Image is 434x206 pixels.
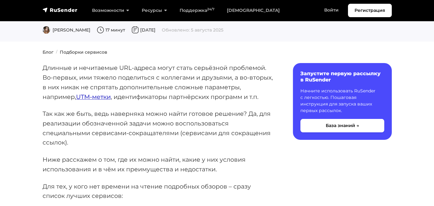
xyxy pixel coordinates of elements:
[86,4,135,17] a: Возможности
[97,27,125,33] span: 17 минут
[43,182,273,201] p: Для тех, у кого нет времени на чтение подробных обзоров – сразу список лучших сервисов:
[131,26,139,34] img: Дата публикации
[293,63,392,140] a: Запустите первую рассылку в RuSender Начните использовать RuSender с легкостью. Пошаговая инструк...
[43,27,90,33] span: [PERSON_NAME]
[131,27,156,33] span: [DATE]
[43,155,273,174] p: Ниже расскажем о том, где их можно найти, какие у них условия использования и в чём их преимущест...
[162,27,223,33] span: Обновлено: 5 августа 2025
[43,63,273,101] p: Длинные и нечитаемые URL-адреса могут стать серьёзной проблемой. Во-первых, ими тяжело поделиться...
[97,26,104,34] img: Время чтения
[43,109,273,147] p: Так как же быть, ведь наверняка можно найти готовое решение? Да, для реализации обозначенной зада...
[300,71,384,82] h6: Запустите первую рассылку в RuSender
[54,49,107,56] li: Подборки сервисов
[76,93,111,101] a: UTM-метки
[207,7,214,11] sup: 24/7
[300,119,384,132] button: База знаний →
[39,49,396,56] nav: breadcrumb
[135,4,173,17] a: Ресурсы
[348,4,392,17] a: Регистрация
[43,7,78,13] img: RuSender
[221,4,286,17] a: [DEMOGRAPHIC_DATA]
[300,88,384,114] p: Начните использовать RuSender с легкостью. Пошаговая инструкция для запуска ваших первых рассылок.
[43,49,54,55] a: Блог
[173,4,221,17] a: Поддержка24/7
[318,4,345,17] a: Войти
